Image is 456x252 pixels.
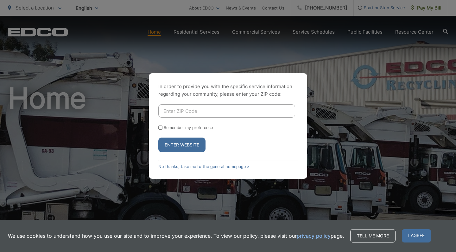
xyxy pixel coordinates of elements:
[158,83,298,98] p: In order to provide you with the specific service information regarding your community, please en...
[158,164,250,169] a: No thanks, take me to the general homepage >
[297,232,331,240] a: privacy policy
[164,125,213,130] label: Remember my preference
[158,104,295,118] input: Enter ZIP Code
[402,229,431,242] span: I agree
[8,232,344,240] p: We use cookies to understand how you use our site and to improve your experience. To view our pol...
[158,138,206,152] button: Enter Website
[350,229,396,242] a: Tell me more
